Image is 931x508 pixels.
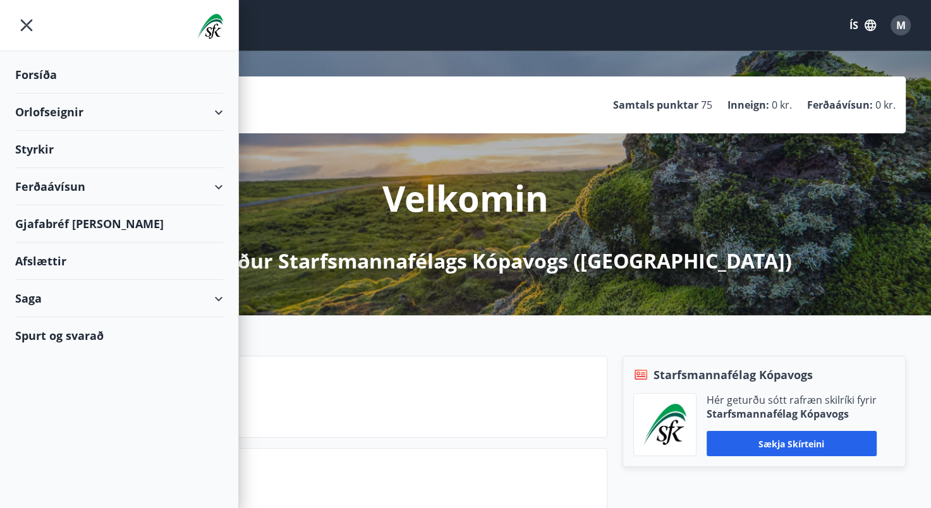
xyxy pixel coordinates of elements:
[843,14,883,37] button: ÍS
[15,243,223,280] div: Afslættir
[119,388,597,409] p: Næstu helgi
[885,10,916,40] button: M
[707,407,877,421] p: Starfsmannafélag Kópavogs
[707,431,877,456] button: Sækja skírteini
[896,18,906,32] span: M
[701,98,712,112] span: 75
[15,131,223,168] div: Styrkir
[15,205,223,243] div: Gjafabréf [PERSON_NAME]
[15,94,223,131] div: Orlofseignir
[772,98,792,112] span: 0 kr.
[197,14,223,39] img: union_logo
[807,98,873,112] p: Ferðaávísun :
[654,366,813,383] span: Starfsmannafélag Kópavogs
[119,480,597,502] p: Spurt og svarað
[643,404,686,445] img: x5MjQkxwhnYn6YREZUTEa9Q4KsBUeQdWGts9Dj4O.png
[15,317,223,354] div: Spurt og svarað
[139,247,792,275] p: á Mínar síður Starfsmannafélags Kópavogs ([GEOGRAPHIC_DATA])
[727,98,769,112] p: Inneign :
[875,98,896,112] span: 0 kr.
[15,280,223,317] div: Saga
[707,393,877,407] p: Hér geturðu sótt rafræn skilríki fyrir
[15,14,38,37] button: menu
[15,56,223,94] div: Forsíða
[15,168,223,205] div: Ferðaávísun
[382,174,549,222] p: Velkomin
[613,98,698,112] p: Samtals punktar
